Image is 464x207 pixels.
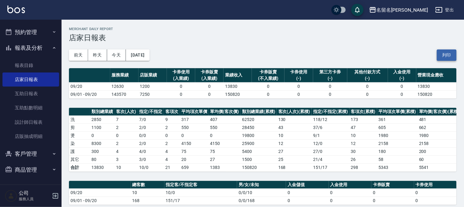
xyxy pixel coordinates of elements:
td: 37 / 6 [312,123,349,131]
td: 1383 [209,163,241,171]
button: [DATE] [126,49,149,61]
td: 2 [164,123,180,131]
a: 互助日報表 [2,87,59,101]
div: (-) [315,75,346,82]
td: 75 [180,147,209,155]
div: (入業績) [197,75,222,82]
button: 商品管理 [2,162,59,178]
td: 8300 [90,139,115,147]
th: 單均價(客次價)(累積) [418,108,461,116]
td: 25900 [240,139,277,147]
th: 客次(人次)(累積) [277,108,312,116]
td: 0 [252,82,284,90]
th: 服務業績 [110,68,139,83]
td: 0 [329,189,371,197]
td: 13830 [224,82,252,90]
td: 47 [349,123,377,131]
td: 3 / 0 [138,155,164,163]
td: 2850 [90,115,115,123]
button: 列印 [437,49,457,61]
td: 27 / 0 [312,147,349,155]
td: 0 [313,82,348,90]
td: 10 [277,131,312,139]
button: 昨天 [88,49,107,61]
td: 5343 [377,163,418,171]
td: 3 [115,155,138,163]
th: 客項次(累積) [349,108,377,116]
td: 0 [414,189,457,197]
td: 25 [277,155,312,163]
td: 550 [209,123,241,131]
td: 143570 [110,90,139,98]
td: 19800 [240,131,277,139]
th: 入金儲值 [286,181,329,189]
td: 剪 [69,123,90,131]
td: 1200 [139,82,167,90]
th: 營業現金應收 [416,68,457,83]
a: 店販抽成明細 [2,129,59,143]
div: 卡券使用 [168,69,194,75]
a: 店家日報表 [2,72,59,87]
th: 類別總業績 [90,108,115,116]
td: 2 / 0 [138,123,164,131]
td: 12 [349,139,377,147]
td: 0 [371,197,414,205]
td: 0 [371,189,414,197]
td: 4 [164,147,180,155]
td: 21 / 4 [312,155,349,163]
div: (-) [389,75,415,82]
td: 62520 [240,115,277,123]
td: 1500 [240,155,277,163]
td: 659 [180,163,209,171]
th: 指定客/不指定客 [164,181,237,189]
td: 0 [180,131,209,139]
td: 9 / 1 [312,131,349,139]
td: 1100 [90,123,115,131]
td: 28450 [240,123,277,131]
td: 12630 [110,82,139,90]
h3: 店家日報表 [69,33,457,42]
th: 總客數 [131,181,164,189]
td: 300 [90,147,115,155]
table: a dense table [69,108,461,172]
td: 662 [418,123,461,131]
th: 指定/不指定 [138,108,164,116]
td: 0 [388,82,416,90]
td: 2 / 0 [138,139,164,147]
td: 481 [418,115,461,123]
td: 550 [180,123,209,131]
td: 7 / 0 [138,115,164,123]
td: 09/20 [69,82,110,90]
td: 2 [115,139,138,147]
td: 150820 [416,90,457,98]
img: Logo [7,6,25,13]
div: 卡券使用 [286,69,311,75]
td: 燙 [69,131,90,139]
h5: 公司 [19,190,50,196]
td: 0 [284,90,313,98]
th: 單均價(客次價) [209,108,241,116]
td: 180 [377,147,418,155]
td: 洗 [69,115,90,123]
td: 0 [286,197,329,205]
button: 名留名[PERSON_NAME] [367,4,430,16]
td: 0 [388,90,416,98]
td: 361 [377,115,418,123]
td: 13830 [90,163,115,171]
td: 9 [164,115,180,123]
p: 服務人員 [19,196,50,202]
td: 27 [277,147,312,155]
div: (-) [349,75,386,82]
td: 21 [164,163,180,171]
td: 173 [349,115,377,123]
td: 10 [131,189,164,197]
td: 10 [349,131,377,139]
th: 平均項次單價(累積) [377,108,418,116]
div: 第三方卡券 [315,69,346,75]
td: 0 [115,131,138,139]
td: 0 [347,90,388,98]
th: 指定/不指定(累積) [312,108,349,116]
button: save [351,4,364,16]
td: 2158 [418,139,461,147]
td: 4 [164,155,180,163]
